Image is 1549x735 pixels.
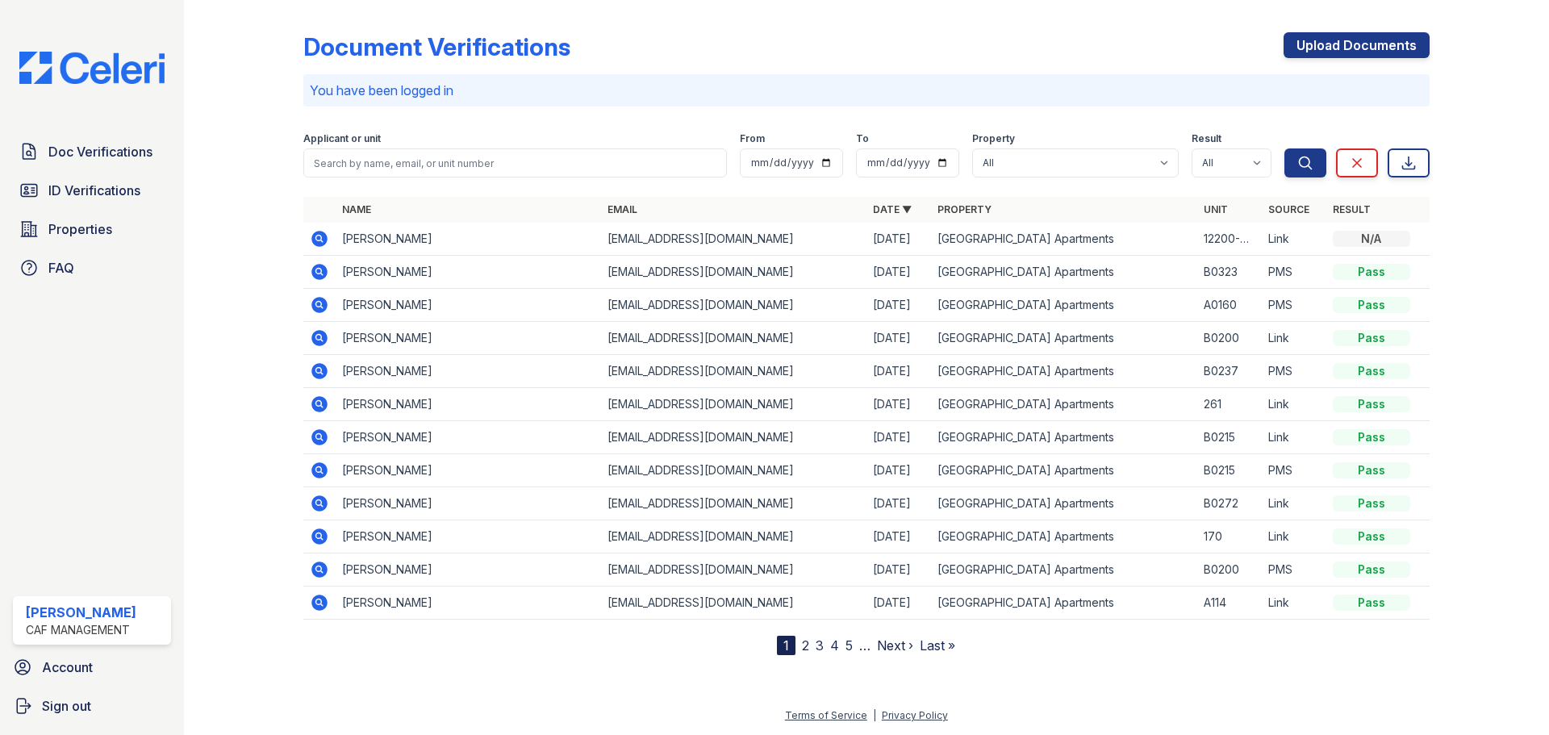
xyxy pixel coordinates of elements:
td: PMS [1262,553,1326,587]
td: [EMAIL_ADDRESS][DOMAIN_NAME] [601,322,866,355]
td: B0323 [1197,256,1262,289]
div: Document Verifications [303,32,570,61]
td: [GEOGRAPHIC_DATA] Apartments [931,223,1196,256]
td: [EMAIL_ADDRESS][DOMAIN_NAME] [601,223,866,256]
td: A0160 [1197,289,1262,322]
div: Pass [1333,562,1410,578]
td: [GEOGRAPHIC_DATA] Apartments [931,388,1196,421]
td: [GEOGRAPHIC_DATA] Apartments [931,520,1196,553]
span: Doc Verifications [48,142,152,161]
a: Sign out [6,690,177,722]
td: B0200 [1197,553,1262,587]
a: Unit [1204,203,1228,215]
td: B0272 [1197,487,1262,520]
td: [DATE] [866,355,931,388]
td: [DATE] [866,454,931,487]
span: ID Verifications [48,181,140,200]
td: [GEOGRAPHIC_DATA] Apartments [931,421,1196,454]
div: Pass [1333,495,1410,512]
td: Link [1262,322,1326,355]
div: CAF Management [26,622,136,638]
a: Properties [13,213,171,245]
a: FAQ [13,252,171,284]
td: B0215 [1197,454,1262,487]
td: [PERSON_NAME] [336,289,601,322]
td: [PERSON_NAME] [336,454,601,487]
td: [PERSON_NAME] [336,487,601,520]
div: | [873,709,876,721]
td: A114 [1197,587,1262,620]
label: Property [972,132,1015,145]
td: [DATE] [866,289,931,322]
div: Pass [1333,330,1410,346]
a: 4 [830,637,839,654]
a: Result [1333,203,1371,215]
a: Date ▼ [873,203,912,215]
label: Result [1192,132,1221,145]
td: Link [1262,587,1326,620]
span: Properties [48,219,112,239]
td: PMS [1262,454,1326,487]
td: [PERSON_NAME] [336,256,601,289]
a: Terms of Service [785,709,867,721]
td: 170 [1197,520,1262,553]
td: [GEOGRAPHIC_DATA] Apartments [931,322,1196,355]
td: [EMAIL_ADDRESS][DOMAIN_NAME] [601,454,866,487]
td: [EMAIL_ADDRESS][DOMAIN_NAME] [601,289,866,322]
td: [PERSON_NAME] [336,421,601,454]
td: [DATE] [866,553,931,587]
a: Privacy Policy [882,709,948,721]
td: [EMAIL_ADDRESS][DOMAIN_NAME] [601,355,866,388]
a: Email [607,203,637,215]
div: [PERSON_NAME] [26,603,136,622]
td: Link [1262,487,1326,520]
td: [PERSON_NAME] [336,553,601,587]
td: [DATE] [866,487,931,520]
td: [GEOGRAPHIC_DATA] Apartments [931,487,1196,520]
td: 12200-B0259 [1197,223,1262,256]
span: Account [42,658,93,677]
td: [GEOGRAPHIC_DATA] Apartments [931,553,1196,587]
label: To [856,132,869,145]
a: Source [1268,203,1309,215]
div: Pass [1333,462,1410,478]
a: 2 [802,637,809,654]
td: [DATE] [866,256,931,289]
input: Search by name, email, or unit number [303,148,727,177]
td: [GEOGRAPHIC_DATA] Apartments [931,256,1196,289]
div: Pass [1333,595,1410,611]
div: 1 [777,636,795,655]
a: Next › [877,637,913,654]
td: [PERSON_NAME] [336,388,601,421]
span: Sign out [42,696,91,716]
td: [PERSON_NAME] [336,322,601,355]
a: Property [937,203,992,215]
td: PMS [1262,355,1326,388]
td: [GEOGRAPHIC_DATA] Apartments [931,587,1196,620]
a: Name [342,203,371,215]
td: Link [1262,520,1326,553]
td: [GEOGRAPHIC_DATA] Apartments [931,355,1196,388]
td: [DATE] [866,587,931,620]
label: From [740,132,765,145]
span: FAQ [48,258,74,278]
td: Link [1262,223,1326,256]
td: B0237 [1197,355,1262,388]
span: … [859,636,871,655]
div: Pass [1333,528,1410,545]
div: Pass [1333,429,1410,445]
div: Pass [1333,396,1410,412]
td: [EMAIL_ADDRESS][DOMAIN_NAME] [601,587,866,620]
td: [PERSON_NAME] [336,223,601,256]
label: Applicant or unit [303,132,381,145]
td: [EMAIL_ADDRESS][DOMAIN_NAME] [601,421,866,454]
td: [EMAIL_ADDRESS][DOMAIN_NAME] [601,520,866,553]
td: [GEOGRAPHIC_DATA] Apartments [931,454,1196,487]
div: N/A [1333,231,1410,247]
td: [PERSON_NAME] [336,355,601,388]
td: [DATE] [866,388,931,421]
td: PMS [1262,289,1326,322]
td: [DATE] [866,322,931,355]
td: [DATE] [866,520,931,553]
